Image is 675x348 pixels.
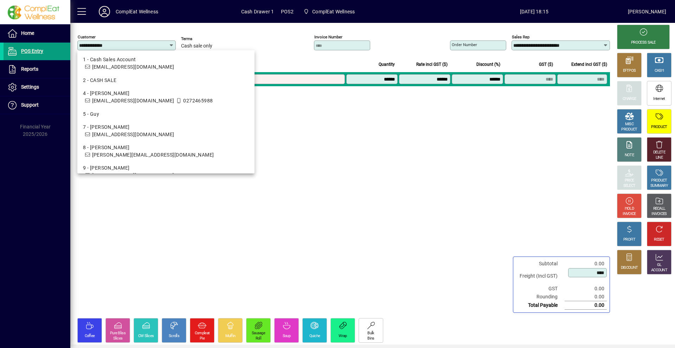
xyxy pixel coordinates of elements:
div: EFTPOS [623,68,636,74]
span: [DATE] 18:15 [441,6,628,17]
td: Freight (Incl GST) [516,268,565,285]
div: Bins [367,336,374,341]
mat-option: 2 - CASH SALE [77,74,255,87]
div: HOLD [625,206,634,211]
div: 4 - [PERSON_NAME] [83,90,249,97]
div: PROFIT [623,237,635,242]
mat-option: 4 - Leisa [77,87,255,107]
div: 8 - [PERSON_NAME] [83,144,249,151]
span: [EMAIL_ADDRESS][DOMAIN_NAME] [92,132,174,137]
div: CW Slices [138,334,154,339]
div: CHARGE [623,96,636,102]
td: Rounding [516,293,565,301]
div: NOTE [625,153,634,158]
td: Total Payable [516,301,565,310]
span: Discount (%) [476,61,500,68]
div: CASH [655,68,664,74]
div: GL [657,262,662,268]
div: SUMMARY [650,183,668,189]
span: ComplEat Wellness [301,5,358,18]
td: GST [516,285,565,293]
a: Settings [4,78,70,96]
div: PRODUCT [651,178,667,183]
div: Soup [283,334,290,339]
div: PROCESS SALE [631,40,656,45]
span: Rate incl GST ($) [416,61,448,68]
div: ComplEat Wellness [116,6,158,17]
div: Roll [256,336,261,341]
div: DELETE [653,150,665,155]
mat-option: 9 - Dale Cournane [77,162,255,182]
a: Support [4,96,70,114]
span: Reports [21,66,38,72]
span: 0272465988 [183,98,213,103]
div: ACCOUNT [651,268,667,273]
td: Subtotal [516,260,565,268]
span: Extend incl GST ($) [571,61,607,68]
span: GST ($) [539,61,553,68]
div: Quiche [309,334,320,339]
mat-option: 8 - Leeanne Hall [77,141,255,162]
span: Cash sale only [181,43,212,49]
span: Support [21,102,39,108]
div: Wrap [339,334,347,339]
mat-label: Order number [452,42,477,47]
div: RECALL [653,206,666,211]
div: Slices [113,336,123,341]
span: ComplEat Wellness [312,6,355,17]
div: Sausage [252,331,265,336]
mat-option: 7 - Mrs Teresa Janssen [77,121,255,141]
div: Internet [653,96,665,102]
div: Muffin [225,334,236,339]
div: 5 - Guy [83,110,249,118]
div: [PERSON_NAME] [628,6,666,17]
span: Terms [181,37,223,41]
span: POS2 [281,6,294,17]
span: Cash Drawer 1 [241,6,274,17]
div: Compleat [195,331,210,336]
td: 0.00 [565,301,607,310]
div: 7 - [PERSON_NAME] [83,124,249,131]
span: POS Entry [21,48,43,54]
span: Home [21,30,34,36]
mat-option: 5 - Guy [77,107,255,121]
mat-option: 1 - Cash Sales Account [77,53,255,74]
div: 9 - [PERSON_NAME] [83,164,249,172]
div: INVOICES [651,211,667,217]
div: LINE [656,155,663,160]
div: DISCOUNT [621,265,638,271]
span: [EMAIL_ADDRESS][DOMAIN_NAME] [92,172,174,178]
div: PRODUCT [621,127,637,132]
div: Bulk [367,331,374,336]
div: PRICE [625,178,634,183]
div: Pie [200,336,205,341]
div: SELECT [623,183,636,189]
div: MISC [625,122,634,127]
mat-label: Sales rep [512,34,529,39]
div: PRODUCT [651,125,667,130]
div: 1 - Cash Sales Account [83,56,249,63]
td: 0.00 [565,285,607,293]
span: [EMAIL_ADDRESS][DOMAIN_NAME] [92,98,174,103]
td: 0.00 [565,260,607,268]
mat-label: Customer [78,34,96,39]
span: Settings [21,84,39,90]
button: Profile [93,5,116,18]
a: Home [4,25,70,42]
mat-label: Invoice number [314,34,342,39]
td: 0.00 [565,293,607,301]
div: RESET [654,237,664,242]
span: [PERSON_NAME][EMAIL_ADDRESS][DOMAIN_NAME] [92,152,214,158]
div: INVOICE [623,211,636,217]
a: Reports [4,61,70,78]
span: [EMAIL_ADDRESS][DOMAIN_NAME] [92,64,174,70]
div: Pure Bliss [110,331,126,336]
div: Scrolls [169,334,179,339]
div: 2 - CASH SALE [83,77,249,84]
div: Coffee [85,334,95,339]
span: Quantity [379,61,395,68]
